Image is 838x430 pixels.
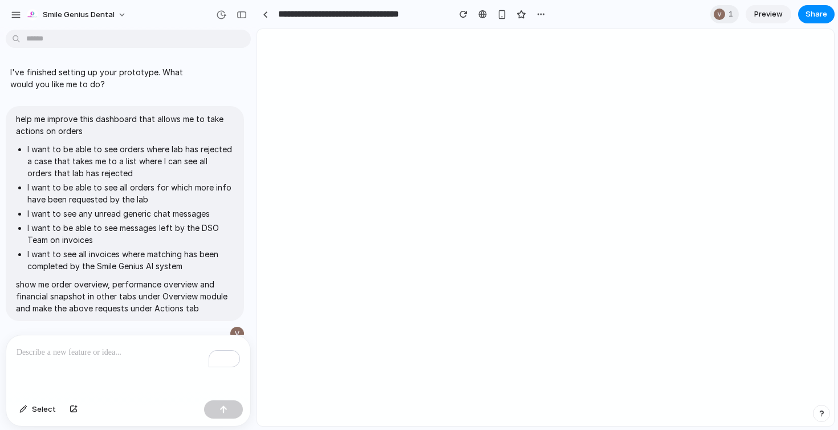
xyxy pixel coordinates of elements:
[16,113,234,137] p: help me improve this dashboard that allows me to take actions on orders
[32,404,56,415] span: Select
[10,66,201,90] p: I've finished setting up your prototype. What would you like me to do?
[746,5,791,23] a: Preview
[754,9,783,20] span: Preview
[27,208,234,220] li: I want to see any unread generic chat messages
[27,248,234,272] li: I want to see all invoices where matching has been completed by the Smile Genius AI system
[6,335,250,396] div: To enrich screen reader interactions, please activate Accessibility in Grammarly extension settings
[729,9,737,20] span: 1
[27,181,234,205] li: I want to be able to see all orders for which more info have been requested by the lab
[710,5,739,23] div: 1
[22,6,132,24] button: Smile Genius Dental
[806,9,827,20] span: Share
[14,400,62,419] button: Select
[27,222,234,246] li: I want to be able to see messages left by the DSO Team on invoices
[16,278,234,314] p: show me order overview, performance overview and financial snapshot in other tabs under Overview ...
[798,5,835,23] button: Share
[43,9,115,21] span: Smile Genius Dental
[257,29,834,426] iframe: To enrich screen reader interactions, please activate Accessibility in Grammarly extension settings
[27,143,234,179] li: I want to be able to see orders where lab has rejected a case that takes me to a list where I can...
